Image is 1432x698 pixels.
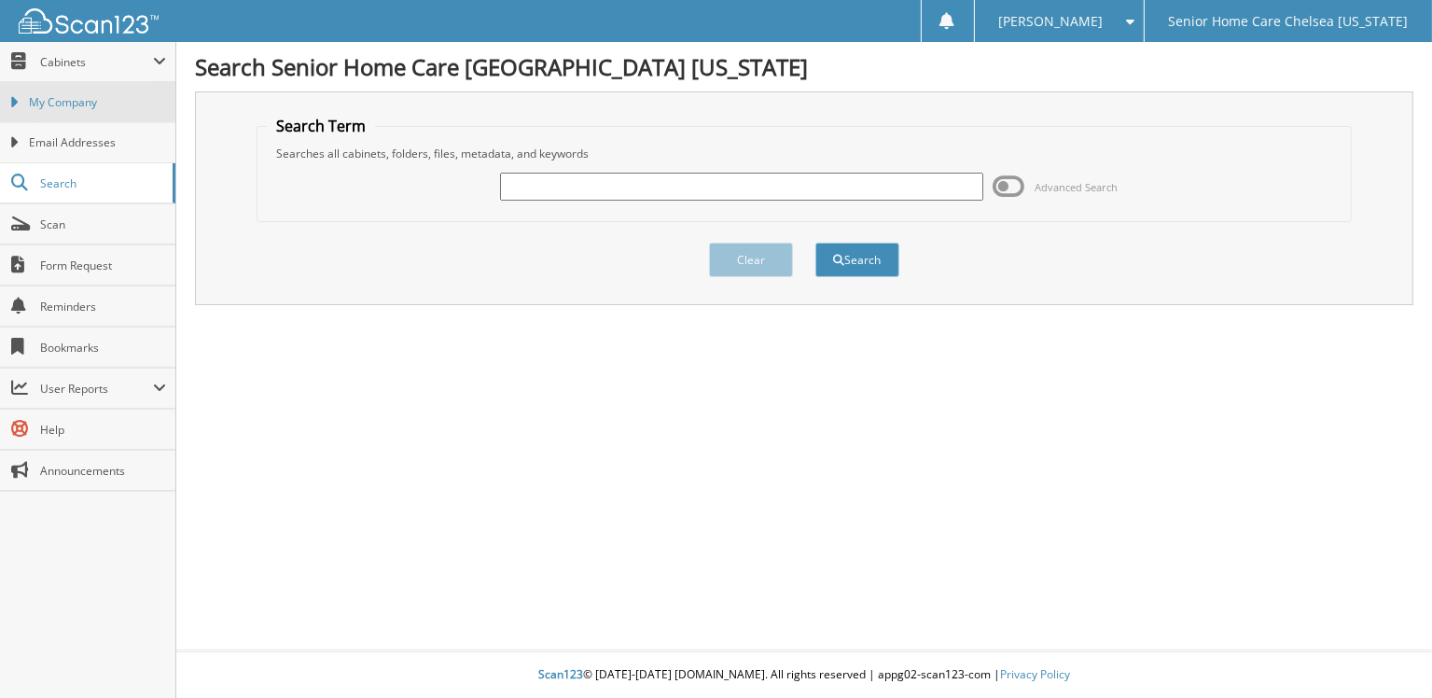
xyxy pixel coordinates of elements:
span: Cabinets [40,54,153,70]
span: Email Addresses [29,134,166,151]
h1: Search Senior Home Care [GEOGRAPHIC_DATA] [US_STATE] [195,51,1413,82]
span: Search [40,175,163,191]
span: Announcements [40,463,166,479]
span: Advanced Search [1035,180,1118,194]
span: My Company [29,94,166,111]
span: Bookmarks [40,340,166,356]
span: Reminders [40,299,166,314]
div: Searches all cabinets, folders, files, metadata, and keywords [267,146,1341,161]
span: Scan123 [538,666,583,682]
legend: Search Term [267,116,375,136]
iframe: Chat Widget [1339,608,1432,698]
span: [PERSON_NAME] [998,16,1103,27]
span: Senior Home Care Chelsea [US_STATE] [1169,16,1409,27]
img: scan123-logo-white.svg [19,8,159,34]
div: © [DATE]-[DATE] [DOMAIN_NAME]. All rights reserved | appg02-scan123-com | [176,652,1432,698]
button: Search [815,243,899,277]
span: Scan [40,216,166,232]
a: Privacy Policy [1000,666,1070,682]
span: User Reports [40,381,153,397]
span: Form Request [40,258,166,273]
button: Clear [709,243,793,277]
span: Help [40,422,166,438]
